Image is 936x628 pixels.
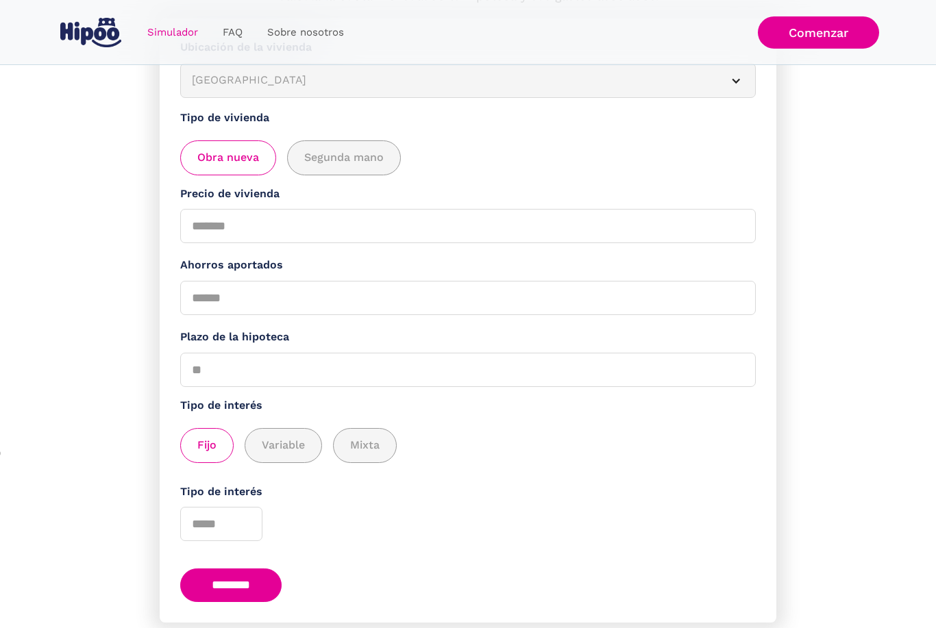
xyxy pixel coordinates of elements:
label: Precio de vivienda [180,186,756,203]
article: [GEOGRAPHIC_DATA] [180,63,756,98]
label: Plazo de la hipoteca [180,329,756,346]
span: Fijo [197,437,217,454]
span: Mixta [350,437,380,454]
form: Simulador Form [160,18,776,623]
span: Obra nueva [197,149,259,166]
span: Segunda mano [304,149,384,166]
a: Simulador [135,19,210,46]
a: FAQ [210,19,255,46]
a: Comenzar [758,16,879,49]
div: add_description_here [180,428,756,463]
label: Tipo de interés [180,397,756,414]
label: Ahorros aportados [180,257,756,274]
div: add_description_here [180,140,756,175]
a: Sobre nosotros [255,19,356,46]
span: Variable [262,437,305,454]
a: home [57,12,124,53]
div: [GEOGRAPHIC_DATA] [192,72,711,89]
label: Tipo de vivienda [180,110,756,127]
label: Tipo de interés [180,483,756,501]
